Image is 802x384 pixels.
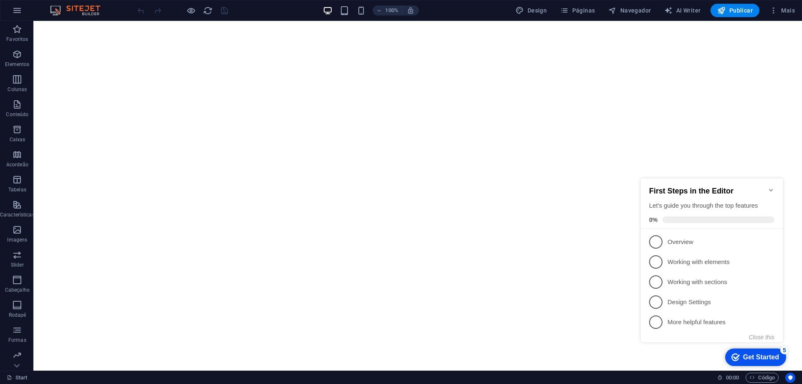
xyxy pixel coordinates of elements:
[186,5,196,15] button: Clique aqui para sair do modo de visualização e continuar editando
[48,5,111,15] img: Editor Logo
[8,337,26,343] p: Formas
[732,374,733,381] span: :
[5,287,30,293] p: Cabeçalho
[749,373,775,383] span: Código
[385,5,398,15] h6: 100%
[8,86,27,93] p: Colunas
[664,6,700,15] span: AI Writer
[11,262,24,268] p: Slider
[12,19,137,28] h2: First Steps in the Editor
[6,161,28,168] p: Acordeão
[30,150,130,159] p: More helpful features
[203,5,213,15] button: reload
[560,6,595,15] span: Páginas
[608,6,651,15] span: Navegador
[30,90,130,99] p: Working with elements
[10,136,25,143] p: Caixas
[785,373,795,383] button: Usercentrics
[143,178,151,187] div: 5
[203,6,213,15] i: Recarregar página
[88,181,149,198] div: Get Started 5 items remaining, 0% complete
[605,4,654,17] button: Navegador
[766,4,798,17] button: Mais
[717,6,753,15] span: Publicar
[30,110,130,119] p: Working with sections
[726,373,739,383] span: 00 00
[130,19,137,26] div: Minimize checklist
[30,70,130,79] p: Overview
[746,373,779,383] button: Código
[6,111,28,118] p: Conteúdo
[512,4,550,17] div: Design (Ctrl+Alt+Y)
[7,373,28,383] a: Clique para cancelar a seleção. Clique duas vezes para abrir as Páginas
[6,36,28,43] p: Favoritos
[711,4,759,17] button: Publicar
[5,61,29,68] p: Elementos
[515,6,547,15] span: Design
[717,373,739,383] h6: Tempo de sessão
[30,130,130,139] p: Design Settings
[12,34,137,43] div: Let's guide you through the top features
[3,145,145,165] li: More helpful features
[3,84,145,104] li: Working with elements
[12,49,25,56] span: 0%
[373,5,402,15] button: 100%
[106,186,142,193] div: Get Started
[8,186,26,193] p: Tabelas
[661,4,704,17] button: AI Writer
[769,6,795,15] span: Mais
[512,4,550,17] button: Design
[112,166,137,173] button: Close this
[407,7,414,14] i: Ao redimensionar, ajusta automaticamente o nível de zoom para caber no dispositivo escolhido.
[7,237,27,243] p: Imagens
[3,104,145,125] li: Working with sections
[3,64,145,84] li: Overview
[3,125,145,145] li: Design Settings
[9,312,26,318] p: Rodapé
[557,4,598,17] button: Páginas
